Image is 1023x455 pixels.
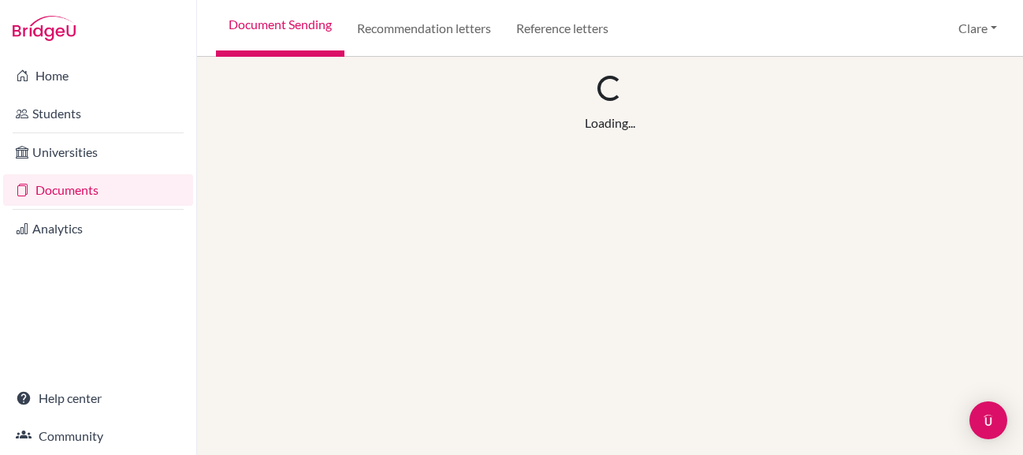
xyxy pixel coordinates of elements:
[3,213,193,244] a: Analytics
[3,98,193,129] a: Students
[951,13,1004,43] button: Clare
[585,114,635,132] div: Loading...
[3,420,193,452] a: Community
[13,16,76,41] img: Bridge-U
[969,401,1007,439] div: Open Intercom Messenger
[3,60,193,91] a: Home
[3,136,193,168] a: Universities
[3,174,193,206] a: Documents
[3,382,193,414] a: Help center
